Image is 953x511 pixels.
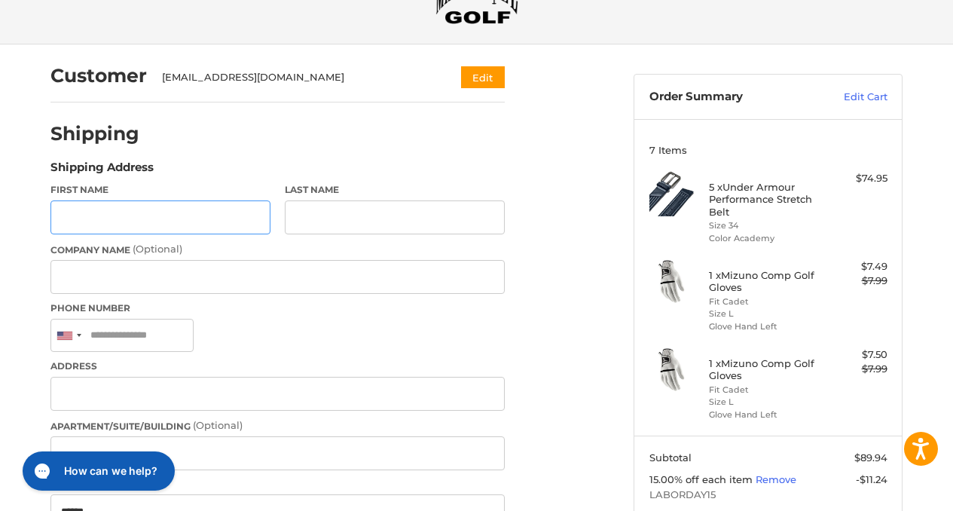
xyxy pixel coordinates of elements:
label: Apartment/Suite/Building [50,418,505,433]
div: $74.95 [828,171,887,186]
li: Fit Cadet [709,384,824,396]
small: (Optional) [193,419,243,431]
div: $7.99 [828,362,887,377]
span: LABORDAY15 [649,488,887,503]
span: $89.94 [854,451,887,464]
span: 15.00% off each item [649,473,756,485]
legend: Shipping Address [50,159,154,183]
iframe: Google Customer Reviews [829,470,953,511]
h3: Order Summary [649,90,811,105]
div: $7.50 [828,347,887,363]
li: Glove Hand Left [709,408,824,421]
li: Size L [709,396,824,408]
label: City [50,478,505,491]
h3: 7 Items [649,144,887,156]
label: Phone Number [50,301,505,315]
div: [EMAIL_ADDRESS][DOMAIN_NAME] [162,70,432,85]
small: (Optional) [133,243,182,255]
span: Subtotal [649,451,692,464]
h4: 5 x Under Armour Performance Stretch Belt [709,181,824,218]
li: Fit Cadet [709,295,824,308]
h2: Shipping [50,122,139,145]
li: Color Academy [709,232,824,245]
button: Edit [461,66,505,88]
label: Last Name [285,183,505,197]
a: Remove [756,473,796,485]
a: Edit Cart [811,90,887,105]
h4: 1 x Mizuno Comp Golf Gloves [709,357,824,382]
div: $7.49 [828,259,887,274]
label: Company Name [50,242,505,257]
label: First Name [50,183,270,197]
li: Glove Hand Left [709,320,824,333]
iframe: Gorgias live chat messenger [15,446,179,496]
div: United States: +1 [51,320,86,352]
h2: Customer [50,64,147,87]
label: Address [50,360,505,373]
li: Size L [709,308,824,320]
h4: 1 x Mizuno Comp Golf Gloves [709,269,824,294]
li: Size 34 [709,219,824,232]
div: $7.99 [828,274,887,289]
